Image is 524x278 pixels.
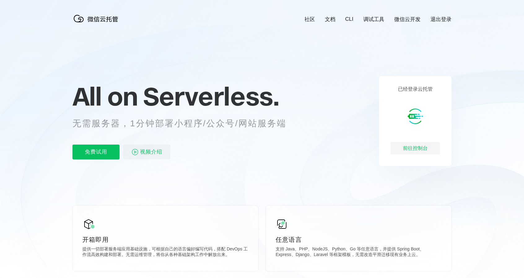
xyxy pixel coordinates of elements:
[72,12,122,25] img: 微信云托管
[394,16,421,23] a: 微信云开发
[82,246,248,259] p: 提供一切部署服务端应用基础设施，可根据自己的语言偏好编写代码，搭配 DevOps 工作流高效构建和部署。无需运维管理，将你从各种基础架构工作中解放出来。
[276,235,442,244] p: 任意语言
[276,246,442,259] p: 支持 Java、PHP、NodeJS、Python、Go 等任意语言，并提供 Spring Boot、Express、Django、Laravel 等框架模板，无需改造平滑迁移现有业务上云。
[82,235,248,244] p: 开箱即用
[72,117,298,130] p: 无需服务器，1分钟部署小程序/公众号/网站服务端
[140,145,162,159] span: 视频介绍
[430,16,452,23] a: 退出登录
[391,142,440,154] div: 前往控制台
[131,148,139,156] img: video_play.svg
[398,86,433,93] p: 已经登录云托管
[72,145,120,159] p: 免费试用
[72,81,137,112] span: All on
[363,16,384,23] a: 调试工具
[345,16,353,22] a: CLI
[304,16,315,23] a: 社区
[325,16,335,23] a: 文档
[72,20,122,26] a: 微信云托管
[143,81,279,112] span: Serverless.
